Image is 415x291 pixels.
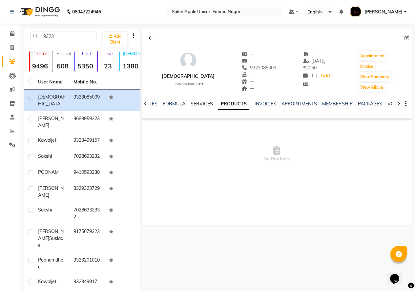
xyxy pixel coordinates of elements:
[70,203,105,224] td: 70286932332
[359,62,375,71] button: Invoice
[359,51,386,61] button: Appointment
[70,253,105,274] td: 9323201010
[387,101,413,107] a: VOUCHERS
[38,207,52,213] span: Sakshi
[241,58,254,64] span: --
[303,51,316,57] span: --
[142,121,412,187] span: No Products
[70,181,105,203] td: 8329323729
[70,274,105,290] td: 932349917
[38,169,59,175] span: POONAM
[316,72,317,79] span: |
[350,6,361,17] img: Tahira
[175,82,204,86] span: [DEMOGRAPHIC_DATA]
[38,279,56,284] span: Kawaljet
[70,75,105,90] th: Mobile No.
[32,51,51,57] p: Total
[38,228,64,241] span: [PERSON_NAME]
[359,72,391,82] button: View Summary
[99,51,118,57] p: Due
[38,257,55,263] span: Poonam
[241,79,254,84] span: --
[17,3,62,21] img: logo
[70,133,105,149] td: 9323499157
[358,101,382,107] a: PACKAGES
[55,51,73,57] p: Recent
[30,62,51,70] strong: 9496
[98,62,118,70] strong: 23
[218,98,249,110] a: PRODUCTS
[120,62,141,70] strong: 1380
[144,32,158,44] div: Back to Client
[359,83,385,92] button: View Album
[241,72,254,78] span: --
[191,101,213,107] a: SERVICES
[162,73,215,80] div: [DEMOGRAPHIC_DATA]
[34,75,70,90] th: User Name
[241,85,254,91] span: --
[78,51,96,57] p: Lost
[241,65,276,71] span: 9323085009
[38,185,64,198] span: [PERSON_NAME]
[303,58,326,64] span: [DATE]
[241,51,254,57] span: --
[38,94,66,107] span: [DEMOGRAPHIC_DATA]
[103,32,127,47] a: Add Client
[31,31,96,41] input: Search by Name/Mobile/Email/Code
[70,165,105,181] td: 9410593238
[320,71,331,81] a: Add
[303,65,306,71] span: ₹
[38,116,64,128] span: [PERSON_NAME]
[322,101,353,107] a: MEMBERSHIP
[75,62,96,70] strong: 5350
[70,149,105,165] td: 7028693232
[70,224,105,253] td: 9175679323
[281,101,317,107] a: APPOINTMENTS
[163,101,185,107] a: FORMULA
[70,111,105,133] td: 9689959323
[178,51,198,70] img: avatar
[123,51,141,57] p: [DEMOGRAPHIC_DATA]
[255,101,276,107] a: INVOICES
[303,65,317,71] span: 2050
[38,137,56,143] span: kawaljet
[72,3,101,21] b: 08047224946
[387,265,408,284] iframe: chat widget
[303,73,313,79] span: 0
[38,235,63,248] span: Suslade
[52,62,73,70] strong: 608
[364,9,403,15] span: [PERSON_NAME]
[38,153,52,159] span: sakshi
[70,90,105,111] td: 9323085009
